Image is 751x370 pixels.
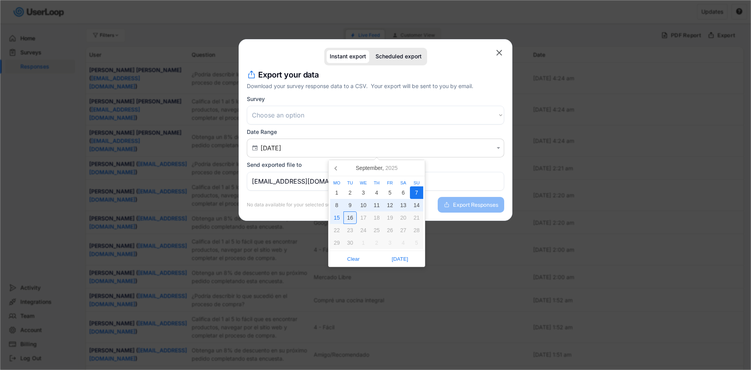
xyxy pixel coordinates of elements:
button: [DATE] [377,253,423,265]
div: 20 [397,211,410,224]
div: September, [353,162,401,174]
div: 15 [330,211,343,224]
div: 11 [370,199,383,211]
span: Clear [332,253,374,265]
div: 30 [343,236,357,249]
div: 21 [410,211,423,224]
div: 10 [357,199,370,211]
div: 17 [357,211,370,224]
button:  [494,48,504,58]
div: 14 [410,199,423,211]
button: Clear [330,253,377,265]
div: Tu [343,181,357,185]
text:  [496,48,502,58]
div: 4 [397,236,410,249]
div: 3 [383,236,397,249]
div: 12 [383,199,397,211]
div: 29 [330,236,343,249]
div: Mo [330,181,343,185]
div: Th [370,181,383,185]
div: 1 [330,186,343,199]
div: 8 [330,199,343,211]
div: Scheduled export [375,53,422,60]
div: Sa [397,181,410,185]
div: 27 [397,224,410,236]
div: 9 [343,199,357,211]
div: 5 [410,236,423,249]
div: 3 [357,186,370,199]
button:  [251,144,259,152]
div: 22 [330,224,343,236]
div: 16 [343,211,357,224]
div: 18 [370,211,383,224]
div: 19 [383,211,397,224]
div: 26 [383,224,397,236]
div: We [357,181,370,185]
div: 2 [343,186,357,199]
div: 28 [410,224,423,236]
div: No data available for your selected survey and time period [247,202,376,207]
div: 23 [343,224,357,236]
div: 2 [370,236,383,249]
div: Download your survey response data to a CSV. Your export will be sent to you by email. [247,82,504,90]
div: Survey [247,96,265,103]
div: Instant export [330,53,366,60]
div: 13 [397,199,410,211]
div: 1 [357,236,370,249]
div: Fr [383,181,397,185]
div: 4 [370,186,383,199]
div: Date Range [247,128,277,135]
div: Su [410,181,423,185]
div: 5 [383,186,397,199]
text:  [252,144,258,152]
div: 24 [357,224,370,236]
span: Export Responses [453,202,498,208]
div: 25 [370,224,383,236]
div: Send exported file to [247,161,302,168]
h4: Export your data [258,69,319,80]
button: Export Responses [438,197,504,213]
div: 7 [410,186,423,199]
span: [DATE] [379,253,421,265]
div: 6 [397,186,410,199]
button:  [495,145,502,152]
i: 2025 [385,165,397,171]
input: Air Date/Time Picker [261,144,493,152]
text:  [497,144,500,151]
